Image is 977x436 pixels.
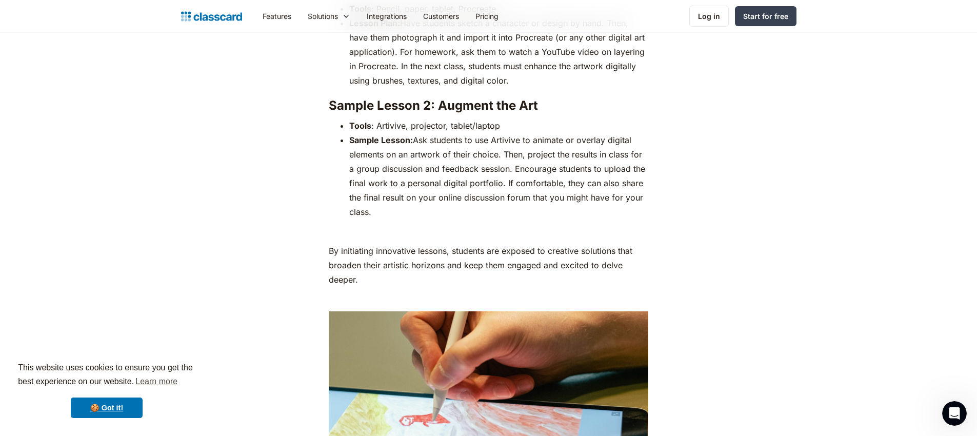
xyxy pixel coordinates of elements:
[349,133,648,219] li: Ask students to use Artivive to animate or overlay digital elements on an artwork of their choice...
[329,244,648,287] p: By initiating innovative lessons, students are exposed to creative solutions that broaden their a...
[329,292,648,306] p: ‍
[689,6,729,27] a: Log in
[467,5,507,28] a: Pricing
[18,362,195,389] span: This website uses cookies to ensure you get the best experience on our website.
[415,5,467,28] a: Customers
[349,16,648,88] li: Have students sketch a character or design by hand. Then, have them photograph it and import it i...
[254,5,300,28] a: Features
[735,6,796,26] a: Start for free
[71,398,143,418] a: dismiss cookie message
[349,121,371,131] strong: Tools
[358,5,415,28] a: Integrations
[942,401,967,426] iframe: Intercom live chat
[349,118,648,133] li: : Artivive, projector, tablet/laptop
[329,224,648,239] p: ‍
[329,98,538,113] strong: Sample Lesson 2: Augment the Art
[698,11,720,22] div: Log in
[743,11,788,22] div: Start for free
[300,5,358,28] div: Solutions
[349,135,413,145] strong: Sample Lesson:
[181,9,242,24] a: home
[308,11,338,22] div: Solutions
[8,352,205,428] div: cookieconsent
[134,374,179,389] a: learn more about cookies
